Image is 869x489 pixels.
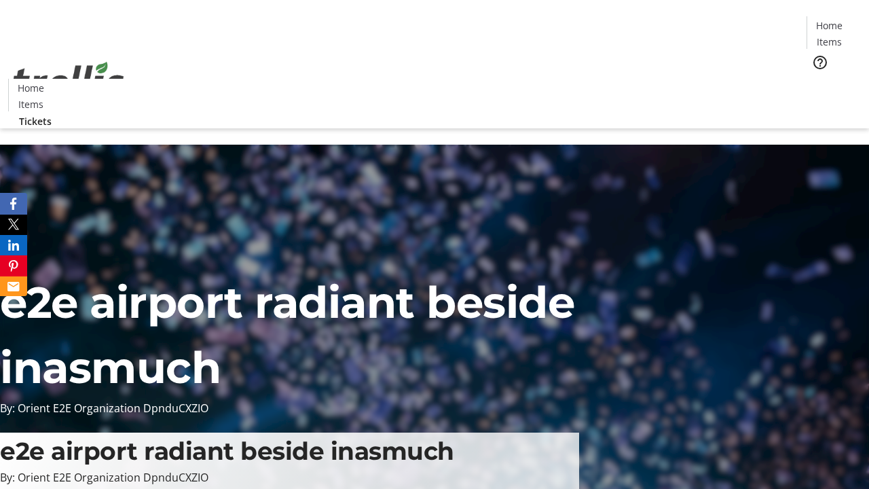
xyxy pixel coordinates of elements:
[19,114,52,128] span: Tickets
[9,97,52,111] a: Items
[18,97,43,111] span: Items
[9,81,52,95] a: Home
[807,18,851,33] a: Home
[807,35,851,49] a: Items
[8,47,129,115] img: Orient E2E Organization DpnduCXZIO's Logo
[8,114,62,128] a: Tickets
[817,35,842,49] span: Items
[816,18,843,33] span: Home
[807,79,861,93] a: Tickets
[18,81,44,95] span: Home
[807,49,834,76] button: Help
[817,79,850,93] span: Tickets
